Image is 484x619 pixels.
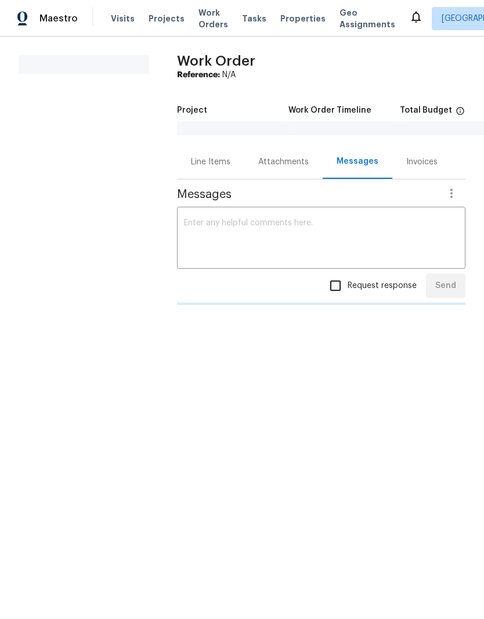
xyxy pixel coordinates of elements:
[406,156,438,168] div: Invoices
[280,13,326,24] span: Properties
[149,13,185,24] span: Projects
[198,7,228,30] span: Work Orders
[191,156,230,168] div: Line Items
[111,13,135,24] span: Visits
[337,156,378,167] div: Messages
[177,54,255,68] span: Work Order
[339,7,395,30] span: Geo Assignments
[177,189,438,200] span: Messages
[177,106,207,114] h5: Project
[400,106,452,114] h5: Total Budget
[288,106,371,114] h5: Work Order Timeline
[242,15,266,23] span: Tasks
[348,280,417,292] span: Request response
[39,13,78,24] span: Maestro
[456,106,465,121] span: The total cost of line items that have been proposed by Opendoor. This sum includes line items th...
[177,69,465,81] div: N/A
[258,156,309,168] div: Attachments
[177,71,220,79] b: Reference:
